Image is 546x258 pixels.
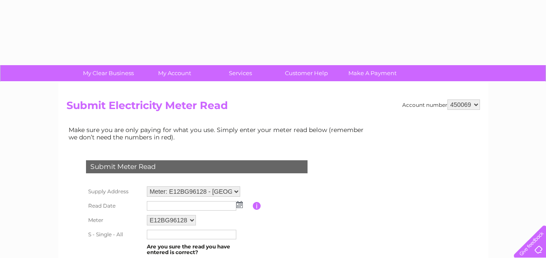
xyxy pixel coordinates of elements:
[84,199,145,213] th: Read Date
[271,65,342,81] a: Customer Help
[73,65,144,81] a: My Clear Business
[84,228,145,241] th: S - Single - All
[84,213,145,228] th: Meter
[66,99,480,116] h2: Submit Electricity Meter Read
[402,99,480,110] div: Account number
[236,201,243,208] img: ...
[84,184,145,199] th: Supply Address
[139,65,210,81] a: My Account
[86,160,308,173] div: Submit Meter Read
[337,65,408,81] a: Make A Payment
[253,202,261,210] input: Information
[205,65,276,81] a: Services
[145,241,253,258] td: Are you sure the read you have entered is correct?
[66,124,371,142] td: Make sure you are only paying for what you use. Simply enter your meter read below (remember we d...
